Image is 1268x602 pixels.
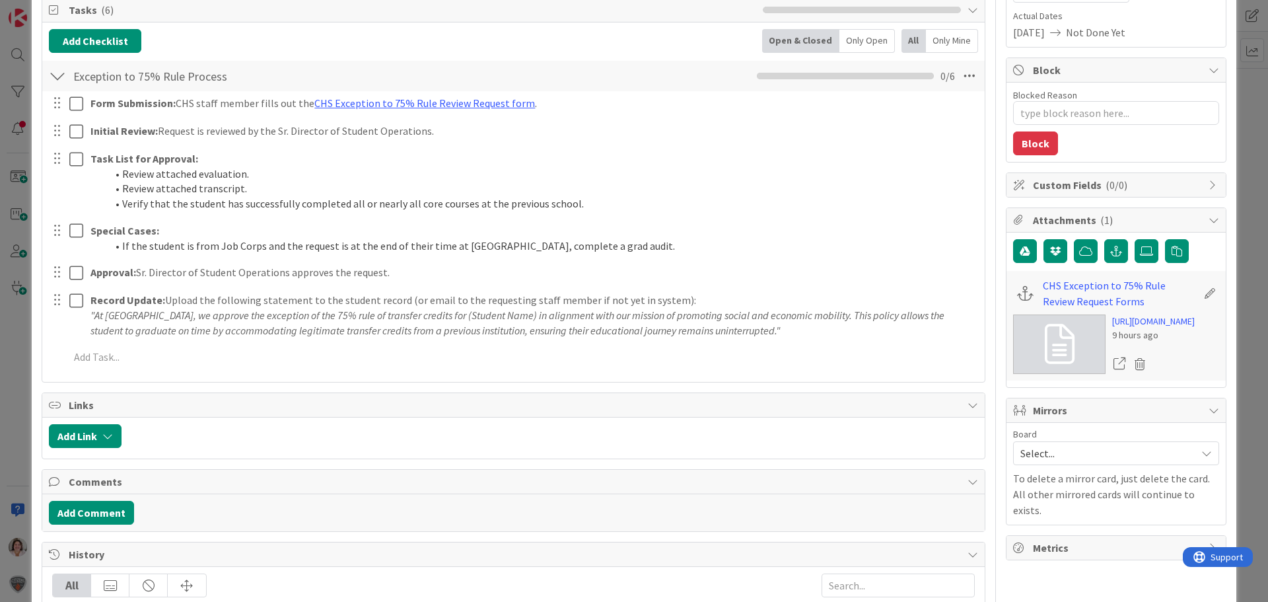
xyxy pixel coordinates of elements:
[1066,24,1125,40] span: Not Done Yet
[49,501,134,525] button: Add Comment
[90,266,136,279] strong: Approval:
[822,574,975,597] input: Search...
[106,239,975,254] li: If the student is from Job Corps and the request is at the end of their time at [GEOGRAPHIC_DATA]...
[90,124,975,139] p: Request is reviewed by the Sr. Director of Student Operations.
[926,29,978,53] div: Only Mine
[90,293,975,308] p: Upload the following statement to the student record (or email to the requesting staff member if ...
[69,64,366,88] input: Add Checklist...
[1106,178,1127,192] span: ( 0/0 )
[49,424,122,448] button: Add Link
[90,224,159,237] strong: Special Cases:
[90,265,975,280] p: Sr. Director of Student Operations approves the request.
[1033,212,1202,228] span: Attachments
[90,152,198,165] strong: Task List for Approval:
[1033,177,1202,193] span: Custom Fields
[314,96,535,110] a: CHS Exception to 75% Rule Review Request form
[106,196,975,211] li: Verify that the student has successfully completed all or nearly all core courses at the previous...
[1112,328,1195,342] div: 9 hours ago
[90,309,946,337] em: "At [GEOGRAPHIC_DATA], we approve the exception of the 75% rule of transfer credits for (Student ...
[69,397,961,413] span: Links
[1112,356,1127,373] a: Open
[940,68,955,84] span: 0 / 6
[101,3,114,17] span: ( 6 )
[1013,470,1219,518] p: To delete a mirror card, just delete the card. All other mirrored cards will continue to exists.
[1100,213,1113,227] span: ( 1 )
[1013,132,1058,155] button: Block
[53,574,91,597] div: All
[1013,24,1045,40] span: [DATE]
[1043,278,1197,309] a: CHS Exception to 75% Rule Review Request Forms
[1013,430,1037,439] span: Board
[106,167,975,182] li: Review attached evaluation.
[69,546,961,562] span: History
[1033,62,1202,78] span: Block
[28,2,60,18] span: Support
[90,96,975,111] p: CHS staff member fills out the .
[1020,444,1189,463] span: Select...
[90,124,158,137] strong: Initial Review:
[90,96,176,110] strong: Form Submission:
[69,474,961,490] span: Comments
[1013,89,1077,101] label: Blocked Reason
[106,181,975,196] li: Review attached transcript.
[839,29,895,53] div: Only Open
[1112,315,1195,328] a: [URL][DOMAIN_NAME]
[1033,402,1202,418] span: Mirrors
[1033,540,1202,556] span: Metrics
[90,293,165,307] strong: Record Update:
[1013,9,1219,23] span: Actual Dates
[69,2,756,18] span: Tasks
[901,29,926,53] div: All
[49,29,141,53] button: Add Checklist
[762,29,839,53] div: Open & Closed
